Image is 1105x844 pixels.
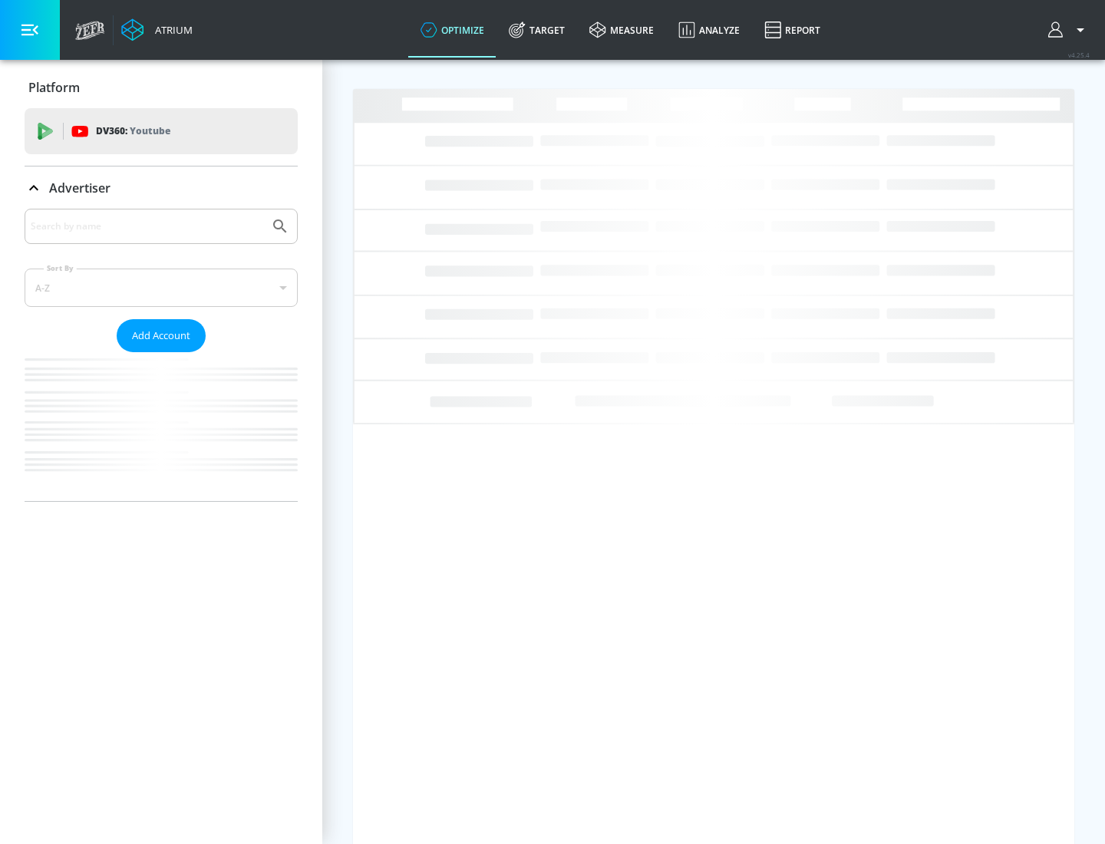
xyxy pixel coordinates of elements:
a: Report [752,2,833,58]
span: Add Account [132,327,190,345]
div: A-Z [25,269,298,307]
span: v 4.25.4 [1068,51,1090,59]
input: Search by name [31,216,263,236]
label: Sort By [44,263,77,273]
div: Advertiser [25,209,298,501]
button: Add Account [117,319,206,352]
div: Atrium [149,23,193,37]
div: DV360: Youtube [25,108,298,154]
a: optimize [408,2,496,58]
p: Platform [28,79,80,96]
a: Atrium [121,18,193,41]
nav: list of Advertiser [25,352,298,501]
p: DV360: [96,123,170,140]
div: Platform [25,66,298,109]
p: Youtube [130,123,170,139]
a: Target [496,2,577,58]
a: Analyze [666,2,752,58]
a: measure [577,2,666,58]
div: Advertiser [25,166,298,209]
p: Advertiser [49,180,110,196]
